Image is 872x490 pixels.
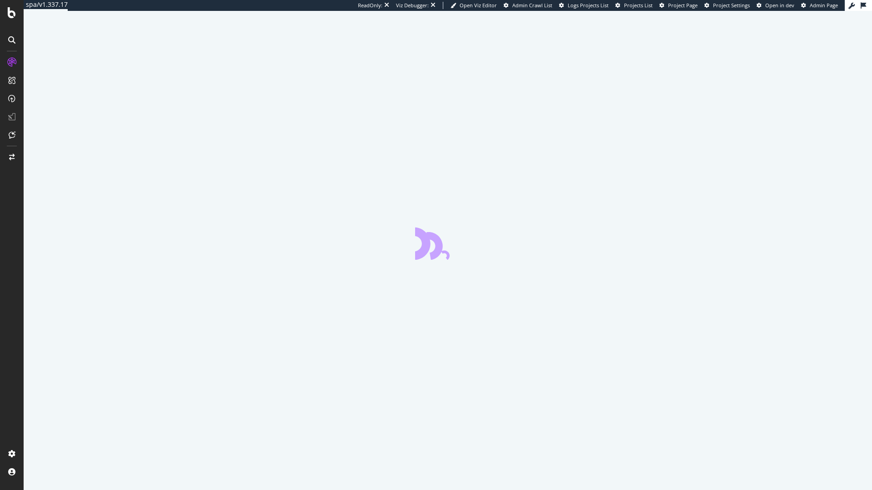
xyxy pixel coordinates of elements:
[704,2,750,9] a: Project Settings
[559,2,609,9] a: Logs Projects List
[659,2,698,9] a: Project Page
[801,2,838,9] a: Admin Page
[757,2,794,9] a: Open in dev
[504,2,552,9] a: Admin Crawl List
[512,2,552,9] span: Admin Crawl List
[358,2,382,9] div: ReadOnly:
[713,2,750,9] span: Project Settings
[624,2,653,9] span: Projects List
[810,2,838,9] span: Admin Page
[460,2,497,9] span: Open Viz Editor
[451,2,497,9] a: Open Viz Editor
[615,2,653,9] a: Projects List
[668,2,698,9] span: Project Page
[415,227,481,260] div: animation
[765,2,794,9] span: Open in dev
[396,2,429,9] div: Viz Debugger:
[568,2,609,9] span: Logs Projects List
